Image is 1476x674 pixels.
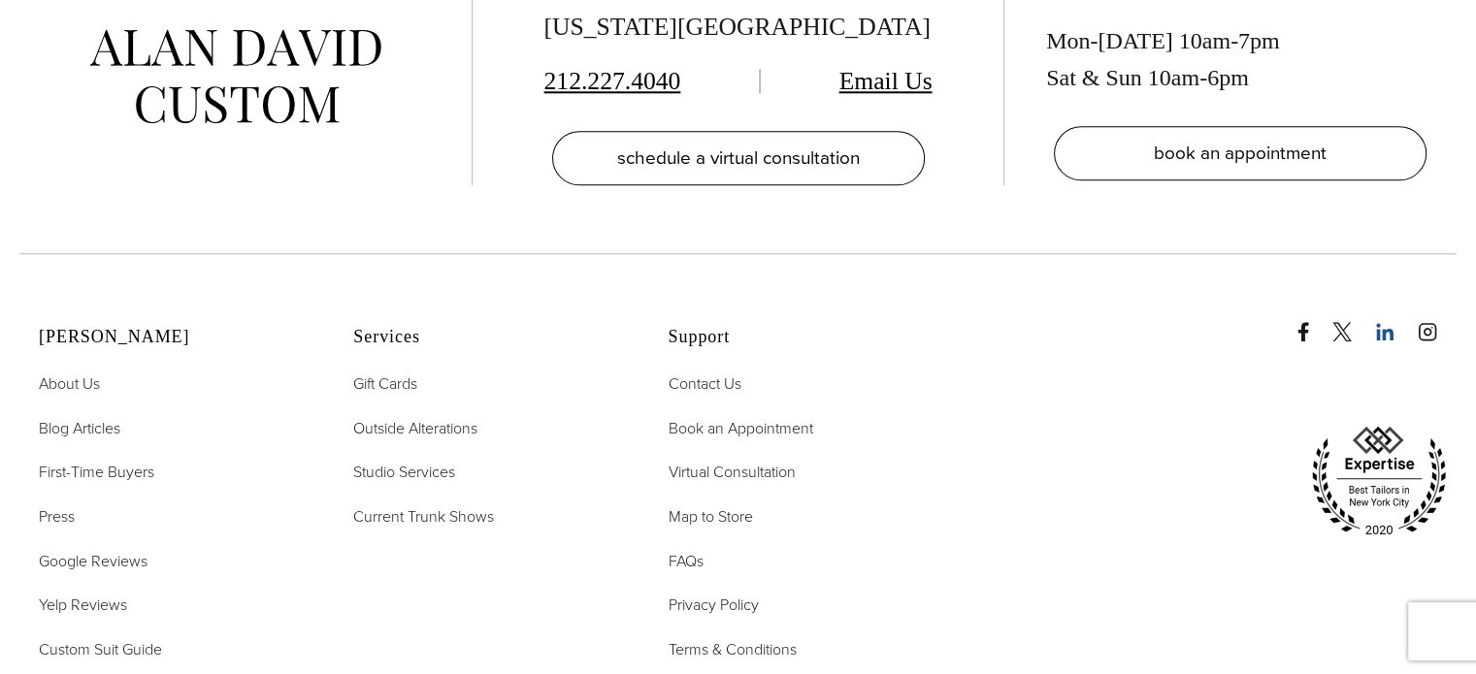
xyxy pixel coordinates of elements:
[39,371,100,397] a: About Us
[1294,303,1328,341] a: Facebook
[668,372,740,395] span: Contact Us
[39,417,120,439] span: Blog Articles
[552,131,925,185] a: schedule a virtual consultation
[668,637,796,662] a: Terms & Conditions
[39,593,127,618] a: Yelp Reviews
[668,504,752,530] a: Map to Store
[39,416,120,441] a: Blog Articles
[39,638,162,660] span: Custom Suit Guide
[1054,126,1427,180] a: book an appointment
[668,638,796,660] span: Terms & Conditions
[1418,303,1457,341] a: instagram
[668,460,795,485] a: Virtual Consultation
[1332,303,1371,341] a: x/twitter
[1301,419,1457,543] img: expertise, best tailors in new york city 2020
[39,505,75,528] span: Press
[1375,303,1414,341] a: linkedin
[39,504,75,530] a: Press
[353,371,417,397] a: Gift Cards
[39,371,305,661] nav: Alan David Footer Nav
[353,327,619,348] h2: Services
[668,550,703,572] span: FAQs
[617,144,860,172] span: schedule a virtual consultation
[839,67,933,95] a: Email Us
[353,460,455,485] a: Studio Services
[353,416,477,441] a: Outside Alterations
[39,327,305,348] h2: [PERSON_NAME]
[668,593,758,618] a: Privacy Policy
[39,372,100,395] span: About Us
[90,29,381,123] img: alan david custom
[353,372,417,395] span: Gift Cards
[668,461,795,483] span: Virtual Consultation
[39,550,148,572] span: Google Reviews
[39,594,127,616] span: Yelp Reviews
[1154,139,1327,167] span: book an appointment
[353,461,455,483] span: Studio Services
[668,371,740,397] a: Contact Us
[39,461,154,483] span: First-Time Buyers
[39,549,148,574] a: Google Reviews
[1046,22,1434,97] div: Mon-[DATE] 10am-7pm Sat & Sun 10am-6pm
[668,594,758,616] span: Privacy Policy
[668,416,812,441] a: Book an Appointment
[353,417,477,439] span: Outside Alterations
[39,460,154,485] a: First-Time Buyers
[668,549,703,574] a: FAQs
[353,371,619,529] nav: Services Footer Nav
[353,505,494,528] span: Current Trunk Shows
[39,637,162,662] a: Custom Suit Guide
[544,67,681,95] a: 212.227.4040
[353,504,494,530] a: Current Trunk Shows
[668,327,934,348] h2: Support
[44,14,83,31] span: Help
[668,505,752,528] span: Map to Store
[668,417,812,439] span: Book an Appointment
